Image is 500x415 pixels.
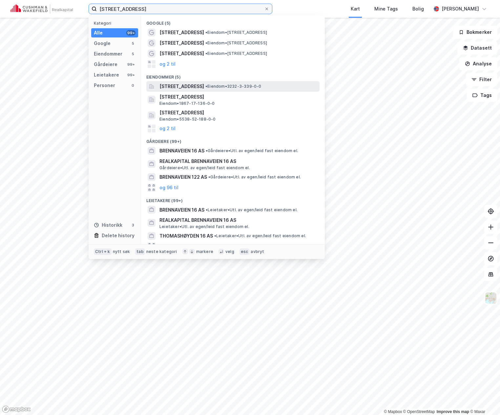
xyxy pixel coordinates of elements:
[94,248,112,255] div: Ctrl + k
[159,125,176,132] button: og 2 til
[159,101,215,106] span: Eiendom • 1867-17-136-0-0
[374,5,398,13] div: Mine Tags
[467,89,497,102] button: Tags
[459,57,497,70] button: Analyse
[240,248,250,255] div: esc
[214,233,216,238] span: •
[196,249,213,254] div: markere
[206,148,208,153] span: •
[206,207,298,213] span: Leietaker • Utl. av egen/leid fast eiendom el.
[130,222,135,228] div: 3
[130,83,135,88] div: 0
[159,242,178,250] button: og 96 til
[97,4,264,14] input: Søk på adresse, matrikkel, gårdeiere, leietakere eller personer
[457,41,497,55] button: Datasett
[159,93,317,101] span: [STREET_ADDRESS]
[94,221,122,229] div: Historikk
[442,5,479,13] div: [PERSON_NAME]
[159,232,213,240] span: THOMASHØYDEN 16 AS
[159,82,204,90] span: [STREET_ADDRESS]
[113,249,130,254] div: nytt søk
[126,72,135,78] div: 99+
[2,405,31,413] a: Mapbox homepage
[412,5,424,13] div: Bolig
[467,383,500,415] div: Kontrollprogram for chat
[159,50,204,58] span: [STREET_ADDRESS]
[130,51,135,57] div: 5
[159,184,178,192] button: og 96 til
[206,148,298,153] span: Gårdeiere • Utl. av egen/leid fast eiendom el.
[159,147,204,155] span: BRENNAVEIEN 16 AS
[466,73,497,86] button: Filter
[141,193,325,205] div: Leietakere (99+)
[94,50,122,58] div: Eiendommer
[94,81,115,89] div: Personer
[205,84,261,89] span: Eiendom • 3232-3-339-0-0
[159,109,317,117] span: [STREET_ADDRESS]
[205,40,207,45] span: •
[206,207,208,212] span: •
[403,409,435,414] a: OpenStreetMap
[10,4,73,13] img: cushman-wakefield-realkapital-logo.202ea83816669bd177139c58696a8fa1.svg
[94,21,138,26] div: Kategori
[453,26,497,39] button: Bokmerker
[384,409,402,414] a: Mapbox
[159,173,207,181] span: BRENNAVEIEN 122 AS
[159,60,176,68] button: og 2 til
[102,232,135,240] div: Delete history
[159,216,317,224] span: REALKAPITAL BRENNAVEIEN 16 AS
[485,292,497,304] img: Z
[159,117,216,122] span: Eiendom • 5538-52-188-0-0
[205,51,267,56] span: Eiendom • [STREET_ADDRESS]
[159,224,249,229] span: Leietaker • Utl. av egen/leid fast eiendom el.
[251,249,264,254] div: avbryt
[94,60,117,68] div: Gårdeiere
[159,39,204,47] span: [STREET_ADDRESS]
[141,134,325,146] div: Gårdeiere (99+)
[467,383,500,415] iframe: Chat Widget
[130,41,135,46] div: 5
[141,69,325,81] div: Eiendommer (5)
[214,233,306,239] span: Leietaker • Utl. av egen/leid fast eiendom el.
[205,84,207,89] span: •
[225,249,234,254] div: velg
[126,30,135,35] div: 99+
[146,249,177,254] div: neste kategori
[437,409,469,414] a: Improve this map
[159,157,317,165] span: REALKAPITAL BRENNAVEIEN 16 AS
[159,29,204,36] span: [STREET_ADDRESS]
[126,62,135,67] div: 99+
[94,39,111,47] div: Google
[205,40,267,46] span: Eiendom • [STREET_ADDRESS]
[159,206,204,214] span: BRENNAVEIEN 16 AS
[208,174,301,180] span: Gårdeiere • Utl. av egen/leid fast eiendom el.
[135,248,145,255] div: tab
[205,51,207,56] span: •
[208,174,210,179] span: •
[205,30,267,35] span: Eiendom • [STREET_ADDRESS]
[141,15,325,27] div: Google (5)
[94,71,119,79] div: Leietakere
[351,5,360,13] div: Kart
[159,165,250,171] span: Gårdeiere • Utl. av egen/leid fast eiendom el.
[205,30,207,35] span: •
[94,29,103,37] div: Alle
